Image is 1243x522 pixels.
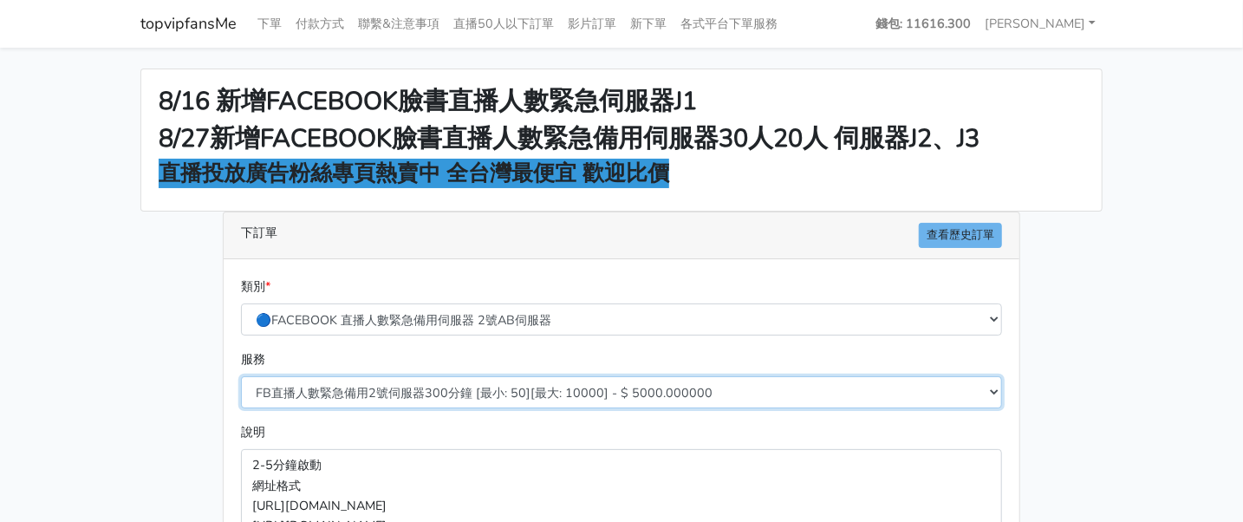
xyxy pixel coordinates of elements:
[446,7,561,41] a: 直播50人以下訂單
[978,7,1103,41] a: [PERSON_NAME]
[159,84,697,118] strong: 8/16 新增FACEBOOK臉書直播人數緊急伺服器J1
[159,121,979,155] strong: 8/27新增FACEBOOK臉書直播人數緊急備用伺服器30人20人 伺服器J2、J3
[140,7,237,41] a: topvipfansMe
[875,15,971,32] strong: 錢包: 11616.300
[561,7,623,41] a: 影片訂單
[869,7,978,41] a: 錢包: 11616.300
[241,422,265,442] label: 說明
[224,212,1019,259] div: 下訂單
[289,7,351,41] a: 付款方式
[919,223,1002,248] a: 查看歷史訂單
[241,277,270,297] label: 類別
[623,7,674,41] a: 新下單
[251,7,289,41] a: 下單
[351,7,446,41] a: 聯繫&注意事項
[674,7,784,41] a: 各式平台下單服務
[241,349,265,369] label: 服務
[159,159,669,188] strong: 直播投放廣告粉絲專頁熱賣中 全台灣最便宜 歡迎比價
